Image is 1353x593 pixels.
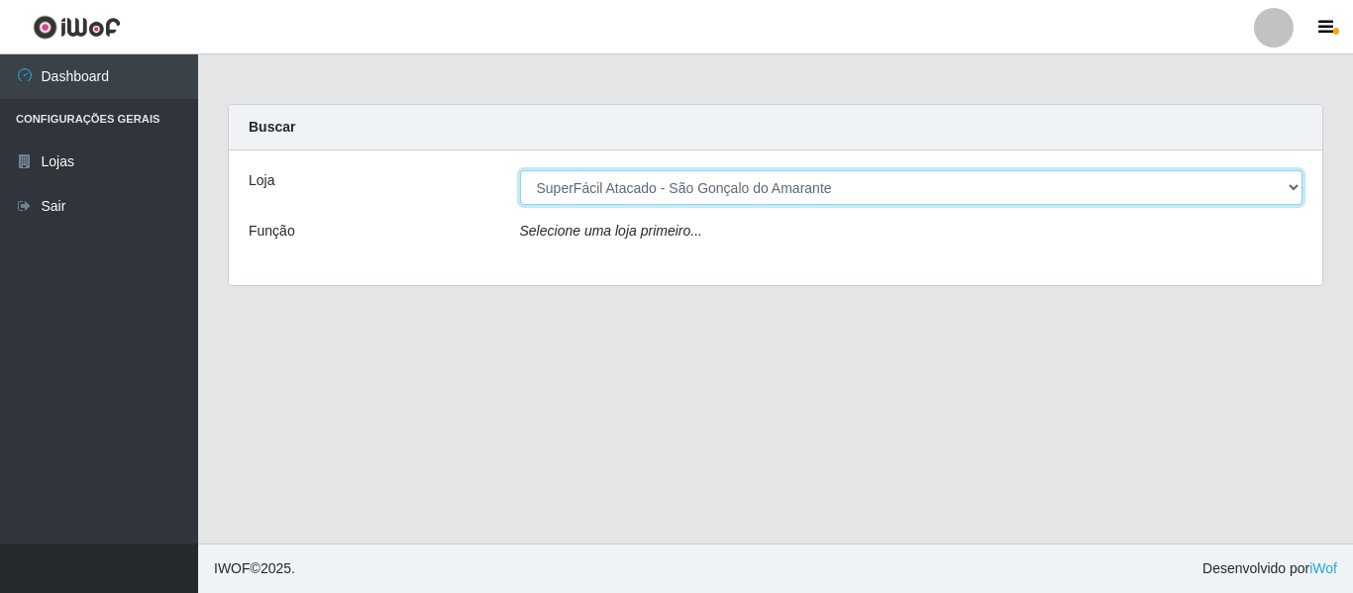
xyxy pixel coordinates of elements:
[214,560,251,576] span: IWOF
[520,223,702,239] i: Selecione uma loja primeiro...
[214,558,295,579] span: © 2025 .
[249,170,274,191] label: Loja
[1202,558,1337,579] span: Desenvolvido por
[33,15,121,40] img: CoreUI Logo
[1309,560,1337,576] a: iWof
[249,221,295,242] label: Função
[249,119,295,135] strong: Buscar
